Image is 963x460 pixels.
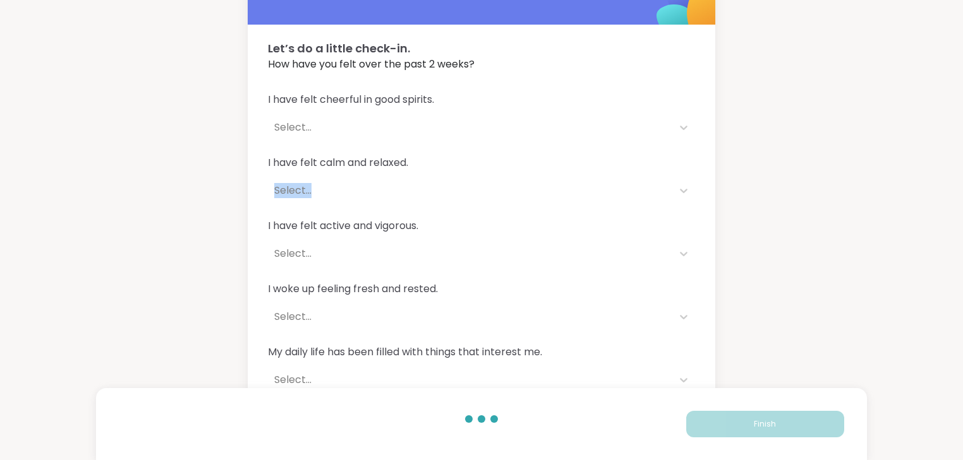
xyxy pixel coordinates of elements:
[268,92,695,107] span: I have felt cheerful in good spirits.
[268,155,695,170] span: I have felt calm and relaxed.
[268,57,695,72] span: How have you felt over the past 2 weeks?
[686,411,844,437] button: Finish
[274,372,666,387] div: Select...
[268,40,695,57] span: Let’s do a little check-in.
[268,281,695,297] span: I woke up feeling fresh and rested.
[274,246,666,261] div: Select...
[274,183,666,198] div: Select...
[268,218,695,233] span: I have felt active and vigorous.
[754,418,776,430] span: Finish
[274,120,666,135] div: Select...
[268,345,695,360] span: My daily life has been filled with things that interest me.
[274,309,666,324] div: Select...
